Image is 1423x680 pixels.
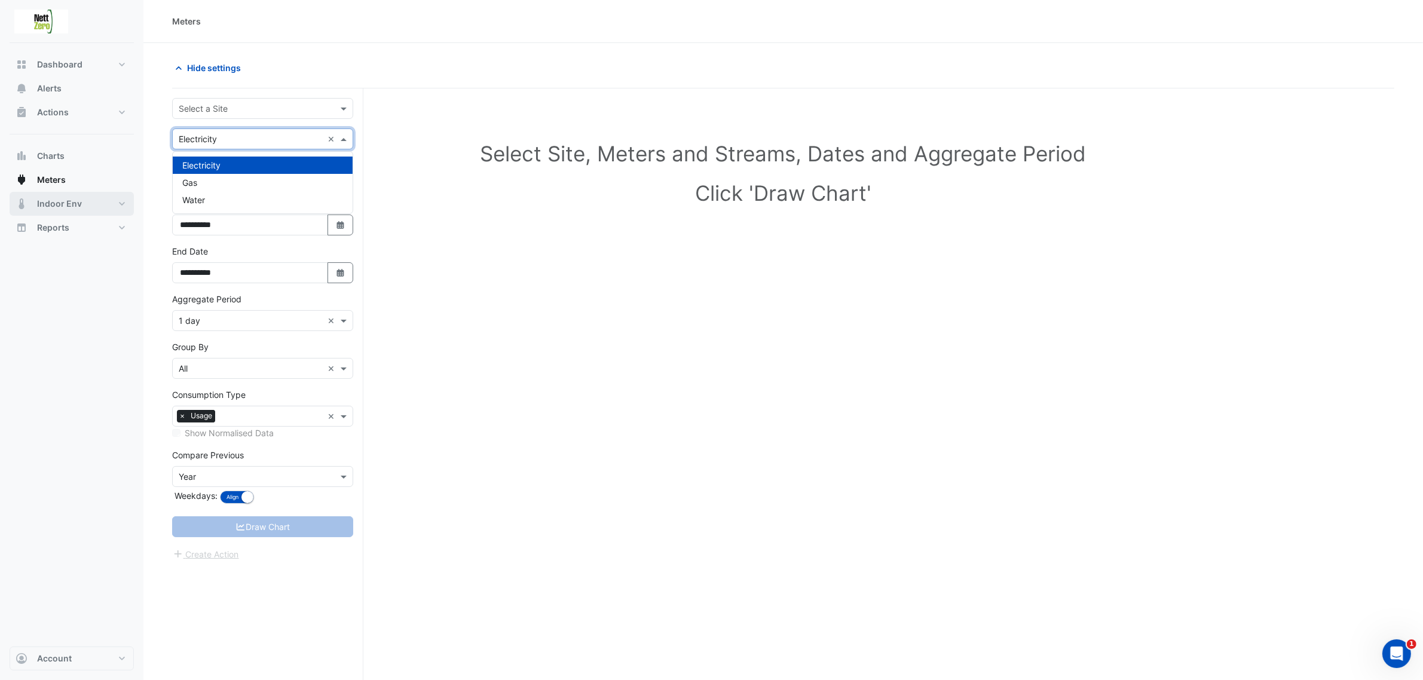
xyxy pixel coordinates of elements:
[16,106,27,118] app-icon: Actions
[187,62,241,74] span: Hide settings
[185,427,274,439] label: Show Normalised Data
[16,82,27,94] app-icon: Alerts
[10,647,134,670] button: Account
[37,150,65,162] span: Charts
[172,449,244,461] label: Compare Previous
[335,220,346,230] fa-icon: Select Date
[16,198,27,210] app-icon: Indoor Env
[1382,639,1411,668] iframe: Intercom live chat
[182,160,221,170] span: Electricity
[37,174,66,186] span: Meters
[172,293,241,305] label: Aggregate Period
[37,106,69,118] span: Actions
[172,245,208,258] label: End Date
[172,548,240,558] app-escalated-ticket-create-button: Please correct errors first
[10,144,134,168] button: Charts
[177,410,188,422] span: ×
[37,653,72,664] span: Account
[172,57,249,78] button: Hide settings
[37,59,82,71] span: Dashboard
[10,76,134,100] button: Alerts
[10,216,134,240] button: Reports
[16,150,27,162] app-icon: Charts
[10,100,134,124] button: Actions
[328,410,338,422] span: Clear
[182,195,205,205] span: Water
[172,15,201,27] div: Meters
[37,198,82,210] span: Indoor Env
[328,314,338,327] span: Clear
[1407,639,1416,649] span: 1
[191,180,1375,206] h1: Click 'Draw Chart'
[172,341,209,353] label: Group By
[182,177,197,188] span: Gas
[14,10,68,33] img: Company Logo
[16,222,27,234] app-icon: Reports
[173,152,353,213] div: Options List
[335,268,346,278] fa-icon: Select Date
[37,222,69,234] span: Reports
[16,59,27,71] app-icon: Dashboard
[10,168,134,192] button: Meters
[328,362,338,375] span: Clear
[172,489,218,502] label: Weekdays:
[188,410,215,422] span: Usage
[37,82,62,94] span: Alerts
[328,133,338,145] span: Clear
[172,388,246,401] label: Consumption Type
[172,427,353,439] div: Select meters or streams to enable normalisation
[191,141,1375,166] h1: Select Site, Meters and Streams, Dates and Aggregate Period
[10,192,134,216] button: Indoor Env
[16,174,27,186] app-icon: Meters
[10,53,134,76] button: Dashboard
